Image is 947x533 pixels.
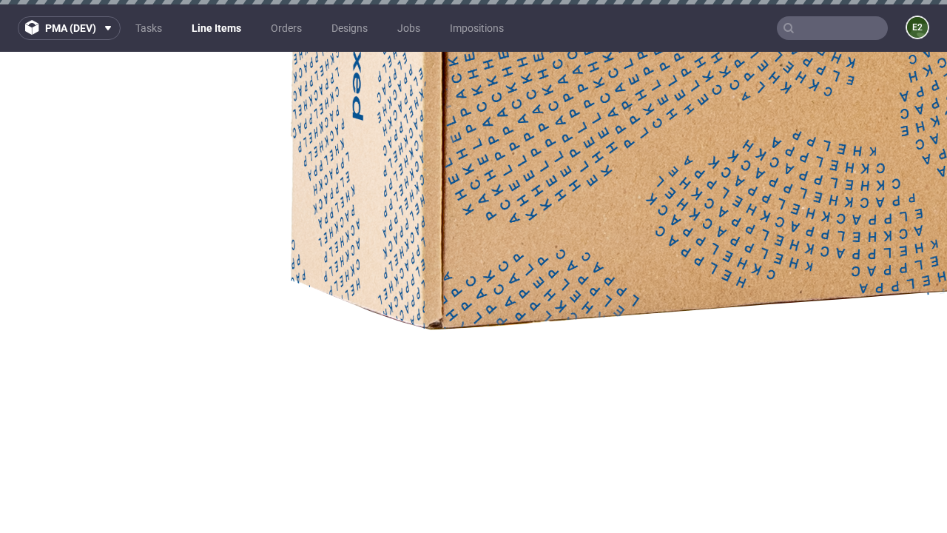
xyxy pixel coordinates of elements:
[388,16,429,40] a: Jobs
[262,16,311,40] a: Orders
[127,16,171,40] a: Tasks
[183,16,250,40] a: Line Items
[441,16,513,40] a: Impositions
[323,16,377,40] a: Designs
[907,17,928,38] figcaption: e2
[18,16,121,40] button: pma (dev)
[45,23,96,33] span: pma (dev)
